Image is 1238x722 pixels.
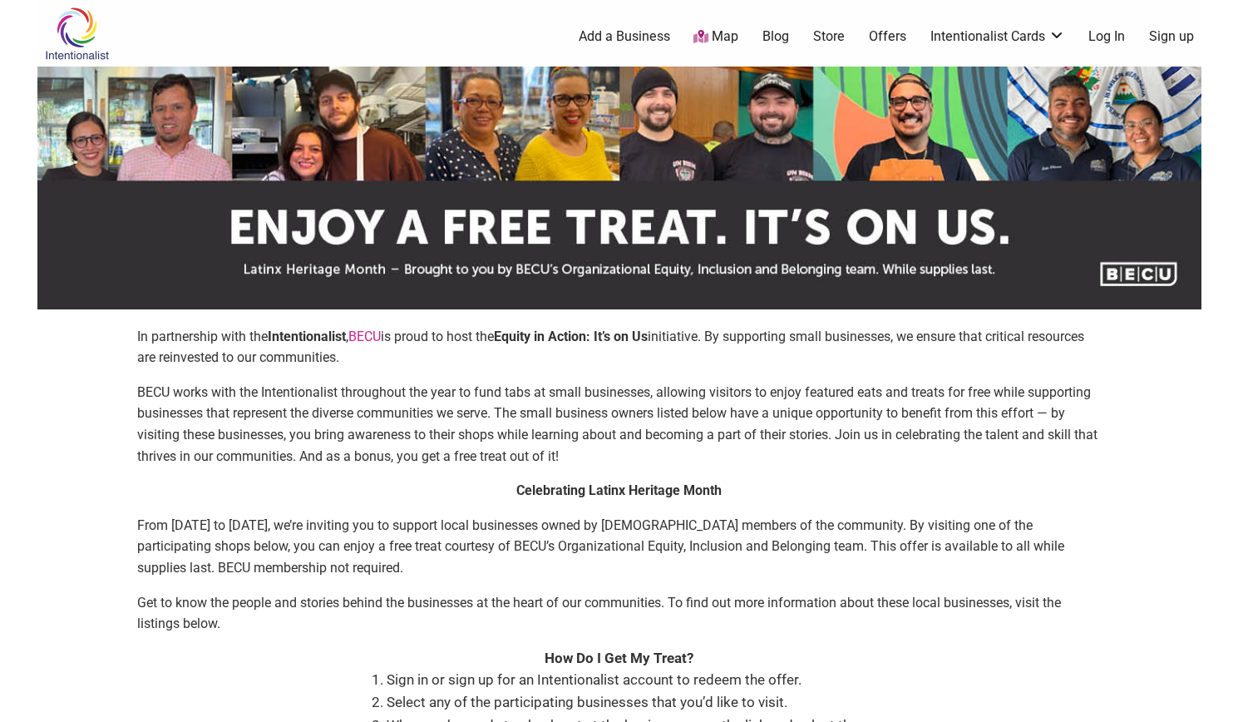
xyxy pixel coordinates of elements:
p: In partnership with the , is proud to host the initiative. By supporting small businesses, we ens... [137,326,1102,368]
a: Map [693,27,738,47]
a: Log In [1088,27,1125,46]
strong: How Do I Get My Treat? [545,650,693,666]
strong: Intentionalist [268,329,346,344]
li: Sign in or sign up for an Intentionalist account to redeem the offer. [387,669,869,691]
img: Intentionalist [37,7,116,61]
strong: Equity in Action: It’s on Us [494,329,648,344]
p: Get to know the people and stories behind the businesses at the heart of our communities. To find... [137,592,1102,635]
a: Blog [762,27,789,46]
a: Sign up [1149,27,1194,46]
p: From [DATE] to [DATE], we’re inviting you to support local businesses owned by [DEMOGRAPHIC_DATA]... [137,515,1102,579]
a: Offers [869,27,906,46]
li: Select any of the participating businesses that you’d like to visit. [387,691,869,714]
p: BECU works with the Intentionalist throughout the year to fund tabs at small businesses, allowing... [137,382,1102,467]
a: Store [813,27,845,46]
a: Intentionalist Cards [930,27,1065,46]
a: Add a Business [579,27,670,46]
img: sponsor logo [37,67,1201,309]
a: BECU [348,329,381,344]
strong: Celebrating Latinx Heritage Month [516,482,722,498]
